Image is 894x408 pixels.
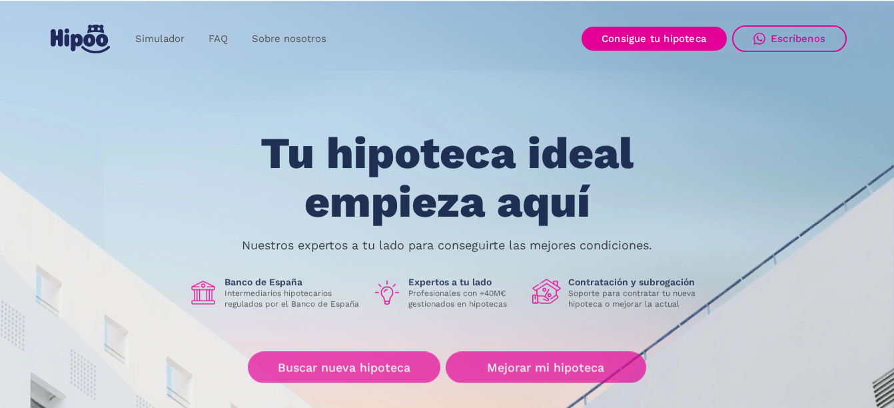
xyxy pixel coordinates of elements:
p: Soporte para contratar tu nueva hipoteca o mejorar la actual [568,288,705,309]
h1: Banco de España [224,276,362,288]
a: FAQ [197,26,240,52]
p: Profesionales con +40M€ gestionados en hipotecas [408,288,522,309]
div: Escríbenos [771,33,825,45]
a: home [47,19,113,59]
p: Nuestros expertos a tu lado para conseguirte las mejores condiciones. [242,240,652,251]
p: Intermediarios hipotecarios regulados por el Banco de España [224,288,362,309]
a: Simulador [123,26,197,52]
a: Mejorar mi hipoteca [446,352,646,383]
h1: Tu hipoteca ideal empieza aquí [195,129,699,226]
a: Escríbenos [732,25,847,52]
a: Buscar nueva hipoteca [248,352,440,383]
h1: Expertos a tu lado [408,276,522,288]
a: Consigue tu hipoteca [582,27,727,51]
h1: Contratación y subrogación [568,276,705,288]
a: Sobre nosotros [240,26,338,52]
